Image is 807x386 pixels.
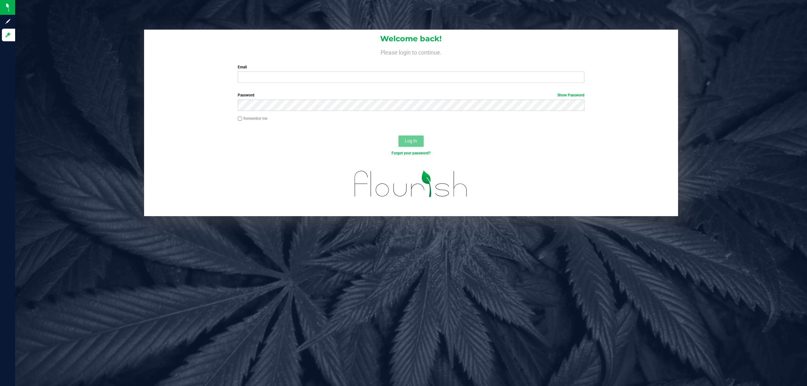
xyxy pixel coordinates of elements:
inline-svg: Log in [5,32,11,38]
a: Forgot your password? [392,151,431,155]
span: Password [238,93,254,97]
h4: Please login to continue. [144,48,678,55]
img: flourish_logo.svg [344,163,478,205]
inline-svg: Sign up [5,18,11,25]
h1: Welcome back! [144,35,678,43]
label: Remember me [238,116,267,121]
input: Remember me [238,117,242,121]
span: Log In [405,138,417,143]
a: Show Password [557,93,584,97]
button: Log In [398,135,424,147]
label: Email [238,64,584,70]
